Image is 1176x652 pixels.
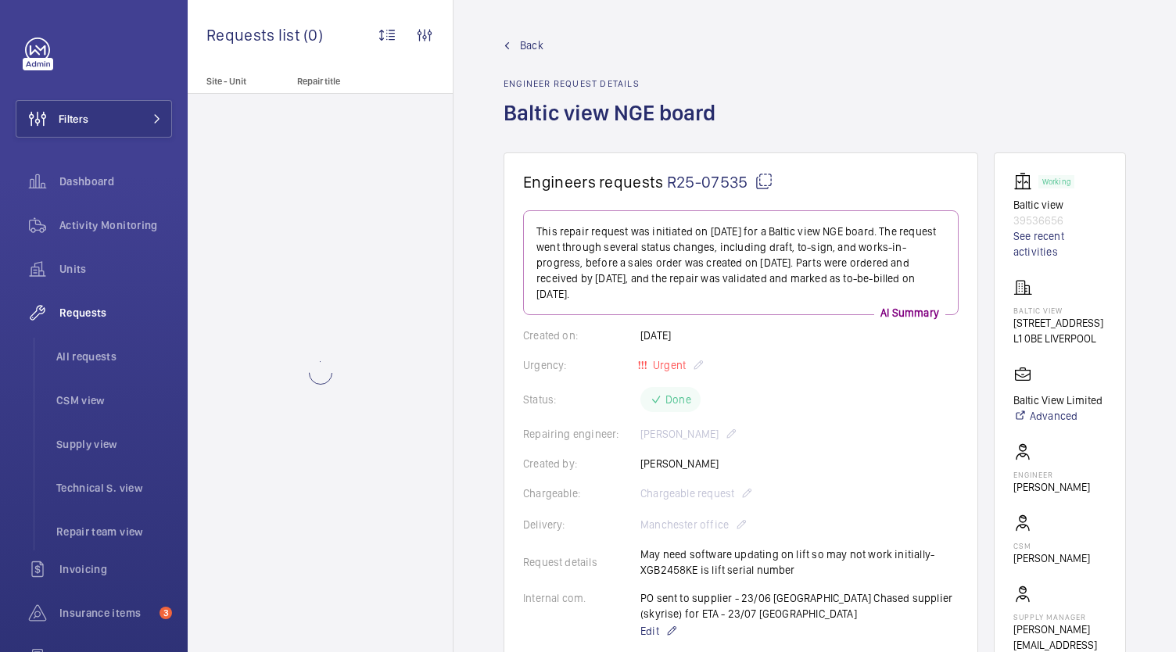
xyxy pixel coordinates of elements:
span: All requests [56,349,172,364]
p: Site - Unit [188,76,291,87]
p: AI Summary [874,305,945,321]
a: See recent activities [1013,228,1106,260]
span: Activity Monitoring [59,217,172,233]
span: CSM view [56,392,172,408]
p: [PERSON_NAME] [1013,479,1090,495]
span: Back [520,38,543,53]
h1: Baltic view NGE board [504,99,725,152]
span: Edit [640,623,659,639]
img: elevator.svg [1013,172,1038,191]
p: L1 0BE LIVERPOOL [1013,331,1103,346]
p: 39536656 [1013,213,1106,228]
p: Working [1042,179,1070,184]
span: Supply view [56,436,172,452]
span: Units [59,261,172,277]
span: 3 [160,607,172,619]
a: Advanced [1013,408,1102,424]
span: Invoicing [59,561,172,577]
span: Technical S. view [56,480,172,496]
p: Repair title [297,76,400,87]
p: Baltic View Limited [1013,392,1102,408]
p: [STREET_ADDRESS] [1013,315,1103,331]
p: This repair request was initiated on [DATE] for a Baltic view NGE board. The request went through... [536,224,945,302]
p: Engineer [1013,470,1090,479]
span: Requests list [206,25,303,45]
p: [PERSON_NAME] [1013,550,1090,566]
p: Baltic view [1013,197,1106,213]
p: Baltic View [1013,306,1103,315]
button: Filters [16,100,172,138]
p: Supply manager [1013,612,1106,622]
span: Dashboard [59,174,172,189]
span: Insurance items [59,605,153,621]
p: CSM [1013,541,1090,550]
h2: Engineer request details [504,78,725,89]
span: R25-07535 [667,172,773,192]
span: Requests [59,305,172,321]
span: Filters [59,111,88,127]
span: Engineers requests [523,172,664,192]
span: Repair team view [56,524,172,539]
